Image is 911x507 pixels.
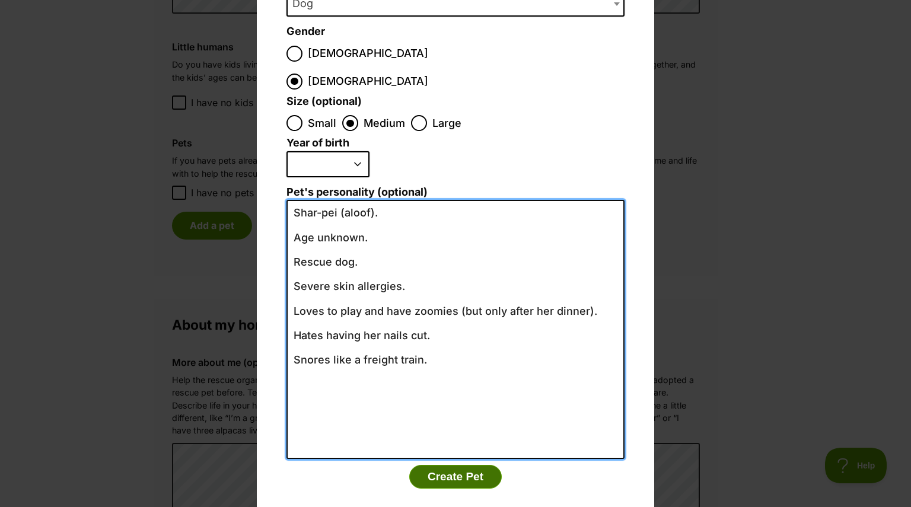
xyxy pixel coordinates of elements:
span: Small [308,115,336,131]
label: Size (optional) [286,95,362,108]
span: Medium [364,115,405,131]
label: Year of birth [286,137,349,149]
span: [DEMOGRAPHIC_DATA] [308,46,428,62]
label: Gender [286,25,325,38]
span: [DEMOGRAPHIC_DATA] [308,74,428,90]
label: Pet's personality (optional) [286,186,625,199]
span: Large [432,115,461,131]
button: Create Pet [409,465,502,489]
